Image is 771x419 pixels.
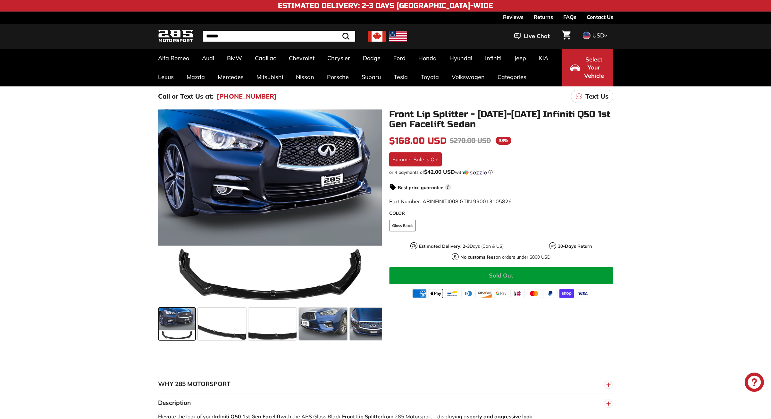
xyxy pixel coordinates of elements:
img: discover [478,289,492,298]
span: Sold Out [489,272,513,279]
a: Mazda [180,68,211,86]
img: master [527,289,541,298]
strong: Estimated Delivery: 2-3 [419,243,470,249]
div: Summer Sale is On! [389,152,442,166]
img: Sezzle [464,170,487,175]
a: Cadillac [248,49,282,68]
a: Toyota [414,68,445,86]
img: diners_club [461,289,476,298]
a: Honda [412,49,443,68]
a: Dodge [356,49,387,68]
span: $270.00 USD [450,137,491,145]
img: bancontact [445,289,459,298]
p: on orders under $800 USD [460,254,550,261]
a: Tesla [387,68,414,86]
a: Volkswagen [445,68,491,86]
strong: No customs fees [460,254,496,260]
a: Chrysler [321,49,356,68]
a: Ford [387,49,412,68]
a: Contact Us [587,12,613,22]
h1: Front Lip Splitter - [DATE]-[DATE] Infiniti Q50 1st Gen Facelift Sedan [389,109,613,129]
input: Search [203,31,355,42]
img: shopify_pay [559,289,574,298]
span: Part Number: ARINFINITI008 GTIN: [389,198,512,205]
button: Live Chat [506,28,558,44]
img: google_pay [494,289,508,298]
span: 990013105826 [473,198,512,205]
span: i [445,184,451,190]
a: Returns [534,12,553,22]
a: Nissan [289,68,321,86]
a: BMW [221,49,248,68]
p: Text Us [585,92,608,101]
span: $168.00 USD [389,135,447,146]
p: Days (Can & US) [419,243,504,250]
div: or 4 payments of$42.00 USDwithSezzle Click to learn more about Sezzle [389,169,613,175]
a: Alfa Romeo [152,49,196,68]
h4: Estimated Delivery: 2-3 Days [GEOGRAPHIC_DATA]-Wide [278,2,493,10]
a: KIA [532,49,555,68]
button: WHY 285 MOTORSPORT [158,375,613,394]
span: Live Chat [524,32,550,40]
img: paypal [543,289,557,298]
a: Jeep [508,49,532,68]
a: Subaru [355,68,387,86]
a: Categories [491,68,533,86]
a: Cart [558,25,574,47]
a: Text Us [571,90,613,103]
a: Hyundai [443,49,479,68]
a: Chevrolet [282,49,321,68]
p: Call or Text Us at: [158,92,214,101]
div: or 4 payments of with [389,169,613,175]
img: Logo_285_Motorsport_areodynamics_components [158,29,193,44]
a: Audi [196,49,221,68]
span: Select Your Vehicle [583,55,605,80]
a: Porsche [321,68,355,86]
a: Infiniti [479,49,508,68]
a: FAQs [563,12,576,22]
span: 38% [496,137,511,145]
a: Mercedes [211,68,250,86]
button: Description [158,393,613,413]
strong: Best price guarantee [398,185,443,190]
label: COLOR [389,210,613,217]
img: apple_pay [429,289,443,298]
img: visa [576,289,590,298]
img: american_express [412,289,427,298]
inbox-online-store-chat: Shopify online store chat [743,373,766,393]
button: Sold Out [389,267,613,284]
span: $42.00 USD [424,168,455,175]
button: Select Your Vehicle [562,49,613,86]
strong: 30-Days Return [558,243,592,249]
a: Lexus [152,68,180,86]
img: ideal [510,289,525,298]
a: Mitsubishi [250,68,289,86]
a: Reviews [503,12,524,22]
span: USD [592,32,604,39]
a: [PHONE_NUMBER] [217,92,277,101]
